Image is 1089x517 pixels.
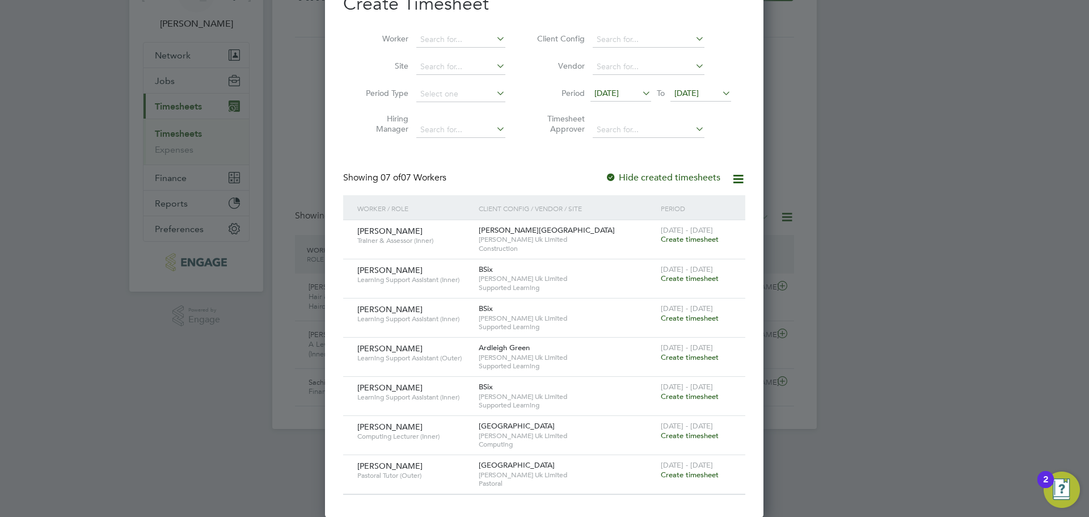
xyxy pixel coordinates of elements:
[479,353,655,362] span: [PERSON_NAME] Uk Limited
[479,244,655,253] span: Construction
[357,275,470,284] span: Learning Support Assistant (Inner)
[593,32,704,48] input: Search for...
[479,440,655,449] span: Computing
[479,322,655,331] span: Supported Learning
[661,421,713,431] span: [DATE] - [DATE]
[381,172,401,183] span: 07 of
[661,382,713,392] span: [DATE] - [DATE]
[357,114,408,134] label: Hiring Manager
[661,343,713,352] span: [DATE] - [DATE]
[661,304,713,313] span: [DATE] - [DATE]
[357,383,423,393] span: [PERSON_NAME]
[479,470,655,480] span: [PERSON_NAME] Uk Limited
[357,422,423,432] span: [PERSON_NAME]
[534,61,585,71] label: Vendor
[357,265,423,275] span: [PERSON_NAME]
[354,195,476,221] div: Worker / Role
[357,314,470,323] span: Learning Support Assistant (Inner)
[357,354,470,363] span: Learning Support Assistant (Outer)
[343,172,449,184] div: Showing
[479,460,555,470] span: [GEOGRAPHIC_DATA]
[416,122,505,138] input: Search for...
[416,59,505,75] input: Search for...
[357,33,408,44] label: Worker
[479,431,655,440] span: [PERSON_NAME] Uk Limited
[1044,472,1080,508] button: Open Resource Center, 2 new notifications
[479,225,615,235] span: [PERSON_NAME][GEOGRAPHIC_DATA]
[357,461,423,471] span: [PERSON_NAME]
[479,392,655,401] span: [PERSON_NAME] Uk Limited
[658,195,734,221] div: Period
[357,343,423,354] span: [PERSON_NAME]
[479,304,493,313] span: BSix
[593,122,704,138] input: Search for...
[479,264,493,274] span: BSix
[479,283,655,292] span: Supported Learning
[534,33,585,44] label: Client Config
[357,471,470,480] span: Pastoral Tutor (Outer)
[479,274,655,283] span: [PERSON_NAME] Uk Limited
[479,235,655,244] span: [PERSON_NAME] Uk Limited
[534,88,585,98] label: Period
[661,225,713,235] span: [DATE] - [DATE]
[357,432,470,441] span: Computing Lecturer (Inner)
[357,226,423,236] span: [PERSON_NAME]
[479,382,493,392] span: BSix
[661,274,719,283] span: Create timesheet
[479,343,530,352] span: Ardleigh Green
[416,32,505,48] input: Search for...
[594,88,619,98] span: [DATE]
[674,88,699,98] span: [DATE]
[661,313,719,323] span: Create timesheet
[357,61,408,71] label: Site
[661,264,713,274] span: [DATE] - [DATE]
[476,195,658,221] div: Client Config / Vendor / Site
[357,393,470,402] span: Learning Support Assistant (Inner)
[479,401,655,410] span: Supported Learning
[661,470,719,480] span: Create timesheet
[357,236,470,245] span: Trainer & Assessor (Inner)
[479,479,655,488] span: Pastoral
[593,59,704,75] input: Search for...
[357,304,423,314] span: [PERSON_NAME]
[661,431,719,440] span: Create timesheet
[479,421,555,431] span: [GEOGRAPHIC_DATA]
[381,172,446,183] span: 07 Workers
[479,314,655,323] span: [PERSON_NAME] Uk Limited
[534,114,585,134] label: Timesheet Approver
[479,362,655,371] span: Supported Learning
[653,86,668,100] span: To
[661,352,719,362] span: Create timesheet
[416,86,505,102] input: Select one
[1043,480,1048,494] div: 2
[661,460,713,470] span: [DATE] - [DATE]
[357,88,408,98] label: Period Type
[605,172,720,183] label: Hide created timesheets
[661,234,719,244] span: Create timesheet
[661,392,719,401] span: Create timesheet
